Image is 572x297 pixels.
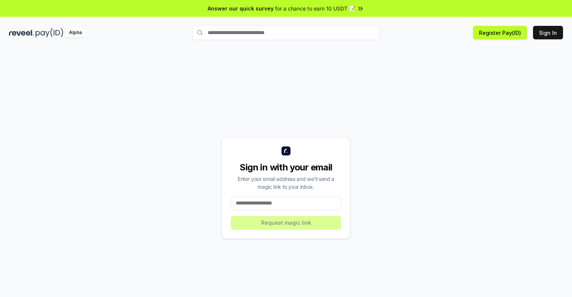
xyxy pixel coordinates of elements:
img: logo_small [282,146,290,155]
div: Sign in with your email [231,161,341,173]
button: Sign In [533,26,563,39]
div: Enter your email address and we’ll send a magic link to your inbox. [231,175,341,191]
button: Register Pay(ID) [473,26,527,39]
span: Answer our quick survey [208,4,274,12]
img: reveel_dark [9,28,34,37]
span: for a chance to earn 10 USDT 📝 [275,4,355,12]
img: pay_id [36,28,63,37]
div: Alpha [65,28,86,37]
